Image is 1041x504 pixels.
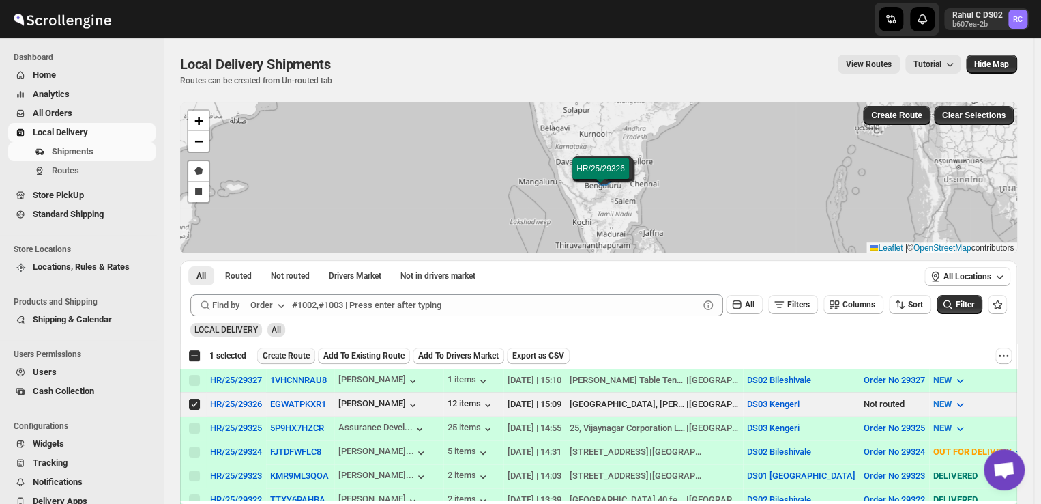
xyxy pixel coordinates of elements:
button: Filter [937,295,982,314]
p: Rahul C DS02 [952,10,1003,20]
div: [GEOGRAPHIC_DATA] [652,445,703,459]
img: Marker [593,171,613,186]
button: Add To Drivers Market [413,348,504,364]
button: [PERSON_NAME] [338,398,420,412]
img: Marker [591,168,612,183]
button: DS03 Kengeri [747,423,800,433]
div: 12 items [448,398,495,412]
img: ScrollEngine [11,2,113,36]
span: Not routed [271,270,310,281]
span: Drivers Market [329,270,381,281]
button: HR/25/29326 [210,399,262,409]
span: Configurations [14,421,157,432]
button: All [188,266,214,285]
span: Create Route [871,110,922,121]
span: Create Route [263,350,310,361]
div: [GEOGRAPHIC_DATA] [652,469,703,483]
p: b607ea-2b [952,20,1003,29]
span: Products and Shipping [14,296,157,307]
span: Clear Selections [942,110,1006,121]
button: Export as CSV [507,348,570,364]
button: Order No 29325 [864,423,925,433]
span: Cash Collection [33,386,94,396]
span: + [194,112,203,129]
span: Add To Drivers Market [418,350,499,361]
button: Home [8,66,156,85]
span: Standard Shipping [33,209,104,219]
div: [DATE] | 15:09 [508,397,561,411]
button: Cash Collection [8,382,156,401]
button: Assurance Devel... [338,422,426,436]
button: view route [838,55,900,74]
div: [DATE] | 15:10 [508,374,561,387]
span: All [272,325,281,335]
span: Filters [787,300,810,309]
button: Widgets [8,434,156,453]
div: [STREET_ADDRESS] [570,445,649,459]
span: Notifications [33,477,83,487]
button: 25 items [448,422,495,436]
div: [PERSON_NAME] [338,374,420,388]
button: HR/25/29327 [210,375,262,385]
button: OUT FOR DELIVERY [925,441,1034,463]
button: [PERSON_NAME]... [338,446,428,460]
span: | [905,243,907,253]
button: User menu [944,8,1029,30]
span: OUT FOR DELIVERY [933,447,1011,457]
a: Zoom out [188,131,209,152]
button: KMR9ML3QOA [270,471,329,481]
div: Open chat [984,449,1025,490]
img: Marker [591,171,612,186]
button: NEW [925,393,975,415]
button: Order No 29324 [864,447,925,457]
button: Add To Existing Route [318,348,410,364]
button: Notifications [8,473,156,492]
div: | [570,374,739,387]
span: Home [33,70,56,80]
button: Order No 29327 [864,375,925,385]
div: [DATE] | 14:55 [508,421,561,435]
img: Marker [591,169,611,184]
button: HR/25/29324 [210,447,262,457]
button: 2 items [448,470,490,484]
button: Order [242,294,296,316]
span: Add To Existing Route [323,350,405,361]
div: HR/25/29323 [210,471,262,481]
button: Routed [217,266,260,285]
button: All Orders [8,104,156,123]
img: Marker [593,167,613,182]
span: All [745,300,754,309]
span: − [194,132,203,150]
span: NEW [933,375,952,385]
div: | [570,421,739,435]
a: Zoom in [188,111,209,131]
a: OpenStreetMap [913,243,971,253]
span: Local Delivery [33,127,88,137]
span: 1 selected [209,350,246,361]
button: Un-claimable [392,266,484,285]
span: LOCAL DELIVERY [194,325,258,335]
button: Tracking [8,453,156,473]
button: Map action label [966,55,1017,74]
div: DELIVERED [933,469,1026,483]
button: [PERSON_NAME]... [338,470,428,484]
span: Analytics [33,89,70,99]
button: Clear Selections [934,106,1014,125]
button: Shipping & Calendar [8,310,156,329]
span: Find by [212,298,239,312]
span: Shipping & Calendar [33,314,112,324]
button: Create Route [257,348,315,364]
button: 5P9HX7HZCR [270,423,324,433]
div: [GEOGRAPHIC_DATA], [PERSON_NAME] Residency Layout, [PERSON_NAME] Layout, [PERSON_NAME][GEOGRAPHIC... [570,397,686,411]
button: 1VHCNNRAU8 [270,375,327,385]
text: RC [1013,15,1023,24]
button: Filters [768,295,818,314]
button: 5 items [448,446,490,460]
span: Local Delivery Shipments [180,56,330,72]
